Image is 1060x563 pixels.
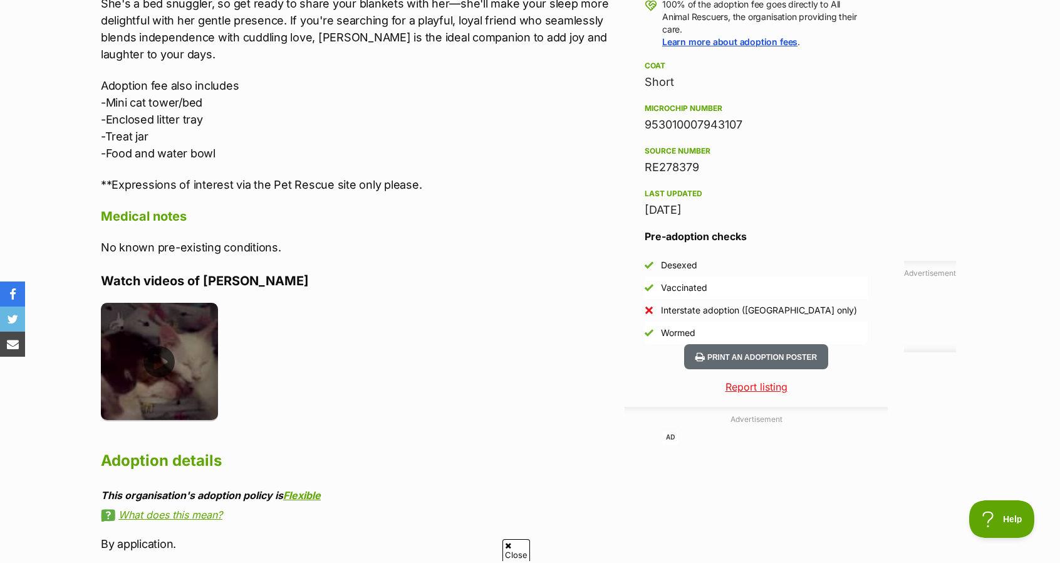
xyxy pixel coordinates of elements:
h3: Pre-adoption checks [645,229,868,244]
a: Report listing [625,379,888,394]
div: RE278379 [645,159,868,176]
img: Yes [645,261,653,270]
div: Source number [645,146,868,156]
h2: Adoption details [101,447,618,475]
div: Last updated [645,189,868,199]
img: Yes [645,283,653,292]
div: 953010007943107 [645,116,868,134]
div: Microchip number [645,103,868,113]
p: By application. [101,535,618,552]
div: Advertisement [904,261,956,352]
p: Adoption fee also includes -Mini cat tower/bed -Enclosed litter tray -Treat jar -Food and water bowl [101,77,618,162]
iframe: Help Scout Beacon - Open [969,500,1035,538]
img: Yes [645,329,653,337]
button: Print an adoption poster [684,344,828,370]
p: No known pre-existing conditions. [101,239,618,256]
div: This organisation's adoption policy is [101,490,618,501]
div: Desexed [661,259,697,271]
div: Wormed [661,327,695,339]
div: Coat [645,61,868,71]
a: Learn more about adoption fees [662,36,798,47]
div: Short [645,73,868,91]
div: [DATE] [645,201,868,219]
span: AD [662,430,678,445]
a: What does this mean? [101,509,618,520]
h4: Medical notes [101,208,618,224]
a: Flexible [283,489,321,502]
p: **Expressions of interest via the Pet Rescue site only please. [101,176,618,193]
div: Vaccinated [661,281,707,294]
h4: Watch videos of [PERSON_NAME] [101,273,618,289]
span: Close [502,539,530,561]
img: No [645,306,653,315]
div: Interstate adoption ([GEOGRAPHIC_DATA] only) [661,304,857,317]
img: pr6kipaakbdhhmrigyhe.jpg [101,303,218,420]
